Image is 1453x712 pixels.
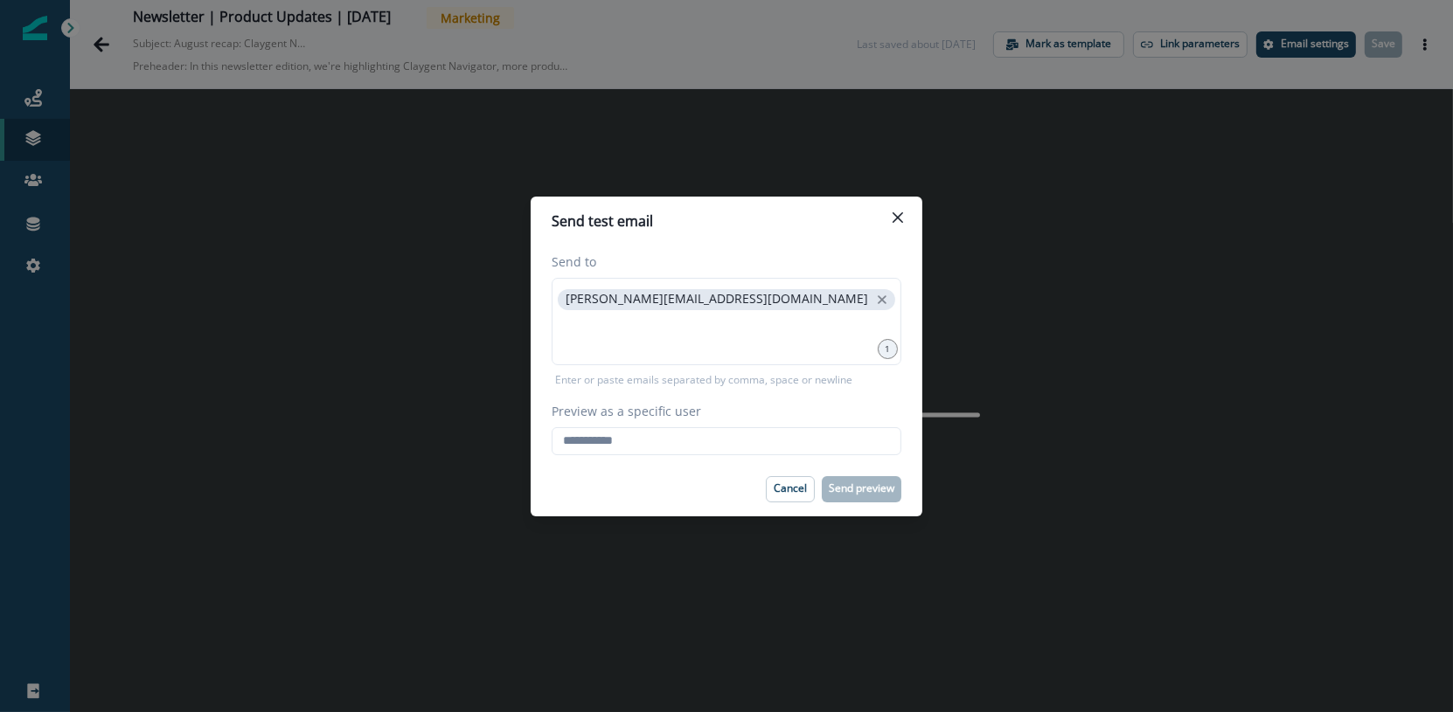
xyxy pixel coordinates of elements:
[774,482,807,494] p: Cancel
[766,476,815,502] button: Cancel
[552,402,891,420] label: Preview as a specific user
[884,204,912,232] button: Close
[552,252,891,271] label: Send to
[873,291,891,308] button: close
[829,482,894,494] p: Send preview
[552,372,856,388] p: Enter or paste emails separated by comma, space or newline
[822,476,901,502] button: Send preview
[878,339,898,359] div: 1
[552,211,653,232] p: Send test email
[566,292,868,307] p: [PERSON_NAME][EMAIL_ADDRESS][DOMAIN_NAME]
